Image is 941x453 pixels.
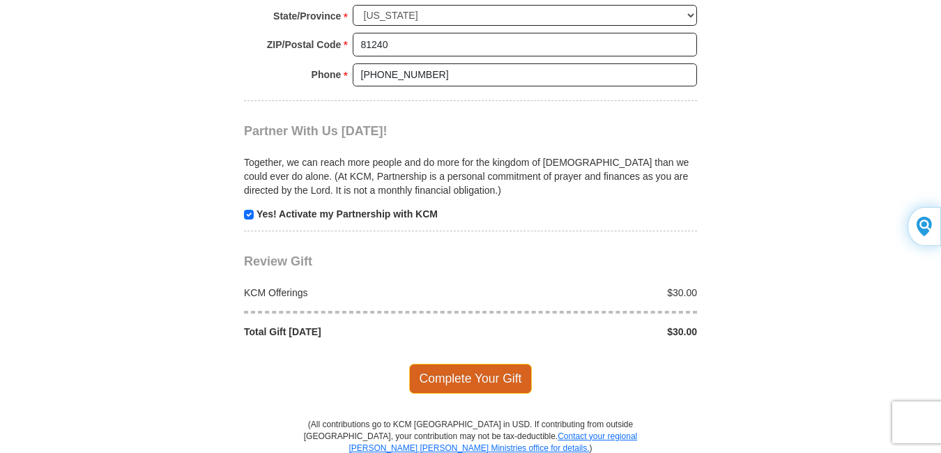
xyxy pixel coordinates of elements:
[267,35,342,54] strong: ZIP/Postal Code
[244,124,388,138] span: Partner With Us [DATE]!
[409,364,533,393] span: Complete Your Gift
[470,325,705,339] div: $30.00
[237,286,471,300] div: KCM Offerings
[312,65,342,84] strong: Phone
[257,208,438,220] strong: Yes! Activate my Partnership with KCM
[244,254,312,268] span: Review Gift
[237,325,471,339] div: Total Gift [DATE]
[470,286,705,300] div: $30.00
[273,6,341,26] strong: State/Province
[244,155,697,197] p: Together, we can reach more people and do more for the kingdom of [DEMOGRAPHIC_DATA] than we coul...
